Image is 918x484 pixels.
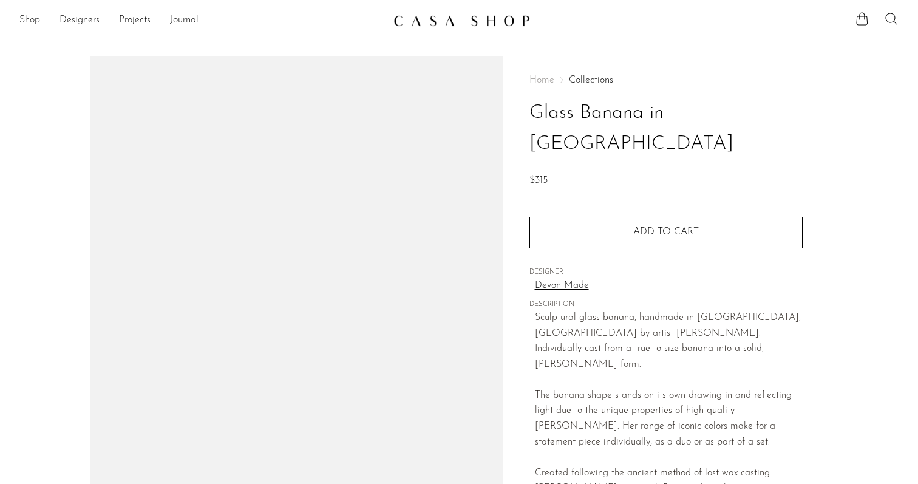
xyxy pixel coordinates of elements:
[535,278,803,294] a: Devon Made
[529,75,554,85] span: Home
[529,299,803,310] span: DESCRIPTION
[535,310,803,388] div: Sculptural glass banana, handmade in [GEOGRAPHIC_DATA], [GEOGRAPHIC_DATA] by artist [PERSON_NAME]...
[529,267,803,278] span: DESIGNER
[569,75,613,85] a: Collections
[535,388,803,450] div: The banana shape stands on its own drawing in and reflecting light due to the unique properties o...
[59,13,100,29] a: Designers
[529,98,803,160] h1: Glass Banana in [GEOGRAPHIC_DATA]
[19,13,40,29] a: Shop
[119,13,151,29] a: Projects
[529,217,803,248] button: Add to cart
[633,227,699,237] span: Add to cart
[529,75,803,85] nav: Breadcrumbs
[19,10,384,31] ul: NEW HEADER MENU
[170,13,199,29] a: Journal
[529,176,548,185] span: $315
[19,10,384,31] nav: Desktop navigation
